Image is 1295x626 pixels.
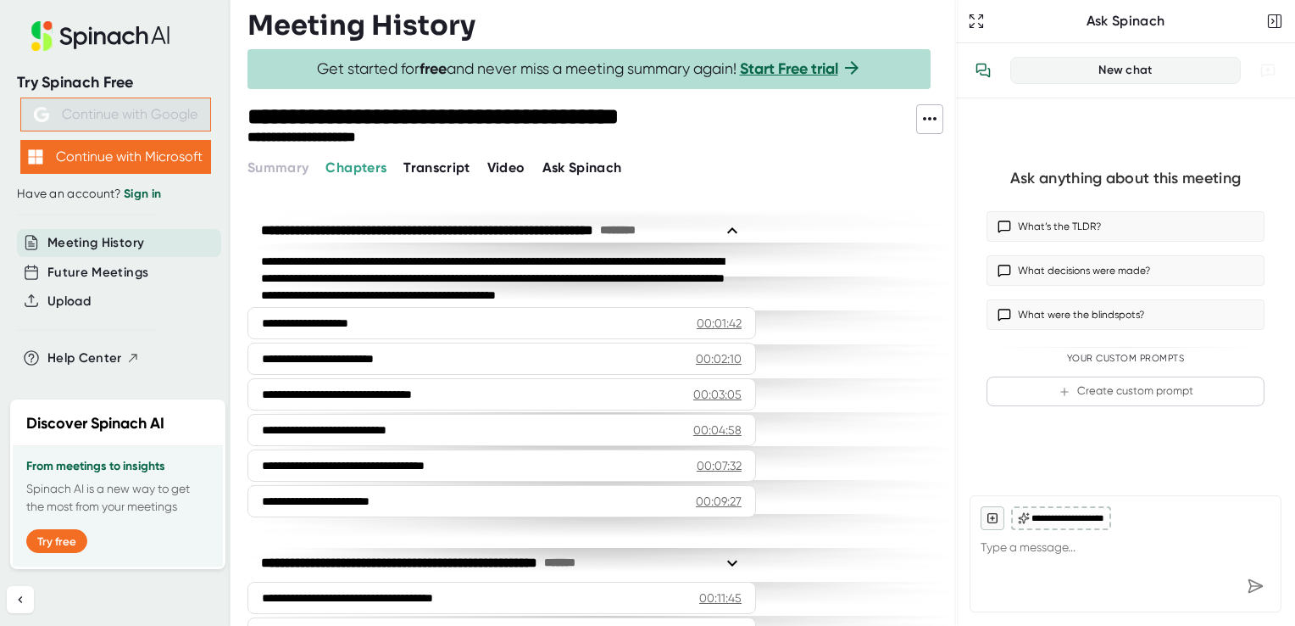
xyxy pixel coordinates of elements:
[26,412,164,435] h2: Discover Spinach AI
[420,59,447,78] b: free
[7,586,34,613] button: Collapse sidebar
[487,159,525,176] span: Video
[987,377,1264,406] button: Create custom prompt
[542,158,622,178] button: Ask Spinach
[47,292,91,311] button: Upload
[317,59,862,79] span: Get started for and never miss a meeting summary again!
[403,159,470,176] span: Transcript
[1010,169,1241,188] div: Ask anything about this meeting
[987,255,1264,286] button: What decisions were made?
[17,187,214,202] div: Have an account?
[693,386,742,403] div: 00:03:05
[966,53,1000,87] button: View conversation history
[1263,9,1287,33] button: Close conversation sidebar
[987,211,1264,242] button: What’s the TLDR?
[696,350,742,367] div: 00:02:10
[26,480,209,516] p: Spinach AI is a new way to get the most from your meetings
[988,13,1263,30] div: Ask Spinach
[247,159,308,176] span: Summary
[987,353,1264,365] div: Your Custom Prompts
[247,9,475,42] h3: Meeting History
[697,457,742,474] div: 00:07:32
[964,9,988,33] button: Expand to Ask Spinach page
[697,315,742,332] div: 00:01:42
[247,158,308,178] button: Summary
[325,159,386,176] span: Chapters
[987,299,1264,330] button: What were the blindspots?
[47,349,122,368] span: Help Center
[696,493,742,510] div: 00:09:27
[34,107,49,122] img: Aehbyd4JwY73AAAAAElFTkSuQmCC
[26,529,87,553] button: Try free
[1240,571,1270,601] div: Send message
[699,590,742,606] div: 00:11:45
[17,73,214,92] div: Try Spinach Free
[47,349,140,368] button: Help Center
[693,422,742,439] div: 00:04:58
[542,159,622,176] span: Ask Spinach
[47,263,148,282] button: Future Meetings
[124,187,161,201] a: Sign in
[26,460,209,473] h3: From meetings to insights
[1021,63,1230,78] div: New chat
[20,140,211,174] button: Continue with Microsoft
[325,158,386,178] button: Chapters
[740,59,838,78] a: Start Free trial
[47,233,144,253] button: Meeting History
[487,158,525,178] button: Video
[20,98,211,131] button: Continue with Google
[403,158,470,178] button: Transcript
